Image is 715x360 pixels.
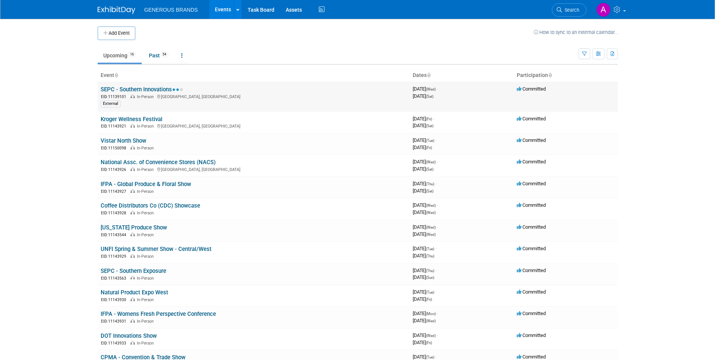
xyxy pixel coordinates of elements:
a: Search [552,3,586,17]
span: (Tue) [426,247,434,251]
a: DOT Innovations Show [101,332,157,339]
span: GENEROUS BRANDS [144,7,198,13]
div: External [101,100,121,107]
span: (Fri) [426,297,432,302]
img: In-Person Event [130,341,135,345]
span: In-Person [137,297,156,302]
span: EID: 11143933 [101,341,129,345]
div: [GEOGRAPHIC_DATA], [GEOGRAPHIC_DATA] [101,166,407,172]
span: (Wed) [426,203,436,208]
span: [DATE] [413,246,436,251]
a: How to sync to an external calendar... [534,29,618,35]
img: In-Person Event [130,146,135,149]
span: EID: 11139101 [101,95,129,99]
span: - [437,311,438,316]
span: EID: 11150098 [101,146,129,150]
span: [DATE] [413,202,438,208]
img: In-Person Event [130,211,135,214]
span: [DATE] [413,116,434,122]
span: (Wed) [426,319,436,323]
span: (Thu) [426,254,434,258]
a: Natural Product Expo West [101,289,168,296]
span: [DATE] [413,224,438,230]
span: - [435,354,436,360]
span: (Thu) [426,269,434,273]
span: [DATE] [413,93,433,99]
span: In-Person [137,211,156,215]
a: UNFI Spring & Summer Show - Central/West [101,246,211,252]
th: Event [98,69,410,82]
span: Committed [517,289,546,295]
span: - [435,246,436,251]
img: In-Person Event [130,189,135,193]
span: EID: 11143926 [101,168,129,172]
a: Upcoming16 [98,48,142,63]
span: (Sun) [426,275,434,280]
span: [DATE] [413,318,436,323]
span: - [433,116,434,122]
img: In-Person Event [130,297,135,301]
a: Sort by Participation Type [548,72,552,78]
span: In-Person [137,319,156,324]
span: (Fri) [426,117,432,121]
span: Committed [517,159,546,165]
span: EID: 11143930 [101,298,129,302]
span: Committed [517,246,546,251]
span: Committed [517,268,546,273]
span: [DATE] [413,340,432,345]
img: In-Person Event [130,124,135,128]
span: [DATE] [413,86,438,92]
a: IFPA - Womens Fresh Perspective Conference [101,311,216,317]
span: [DATE] [413,311,438,316]
span: [DATE] [413,268,436,273]
span: Committed [517,181,546,186]
span: (Sat) [426,167,433,171]
a: Vistar North Show [101,137,146,144]
span: In-Person [137,232,156,237]
span: EID: 11143928 [101,211,129,215]
span: [DATE] [413,145,432,150]
a: Sort by Start Date [427,72,430,78]
span: [DATE] [413,289,436,295]
th: Dates [410,69,514,82]
span: (Tue) [426,290,434,294]
span: Committed [517,332,546,338]
span: In-Person [137,124,156,129]
span: EID: 11143931 [101,319,129,323]
span: In-Person [137,94,156,99]
span: (Wed) [426,160,436,164]
span: (Fri) [426,341,432,345]
img: In-Person Event [130,94,135,98]
span: [DATE] [413,296,432,302]
span: Committed [517,137,546,143]
span: In-Person [137,146,156,151]
a: IFPA - Global Produce & Floral Show [101,181,191,188]
span: (Wed) [426,225,436,229]
span: [DATE] [413,159,438,165]
span: [DATE] [413,166,433,172]
img: In-Person Event [130,167,135,171]
a: [US_STATE] Produce Show [101,224,167,231]
span: (Wed) [426,87,436,91]
span: - [435,268,436,273]
span: (Wed) [426,211,436,215]
span: (Sat) [426,94,433,98]
span: Committed [517,224,546,230]
span: [DATE] [413,123,433,128]
span: In-Person [137,167,156,172]
span: [DATE] [413,209,436,215]
a: Past54 [143,48,174,63]
span: EID: 11143544 [101,233,129,237]
img: ExhibitDay [98,6,135,14]
span: (Tue) [426,138,434,143]
span: (Mon) [426,312,436,316]
span: [DATE] [413,354,436,360]
span: Committed [517,202,546,208]
span: Committed [517,116,546,122]
span: EID: 11143927 [101,189,129,194]
span: (Sat) [426,124,433,128]
span: [DATE] [413,332,438,338]
span: (Wed) [426,334,436,338]
span: In-Person [137,254,156,259]
span: (Thu) [426,182,434,186]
